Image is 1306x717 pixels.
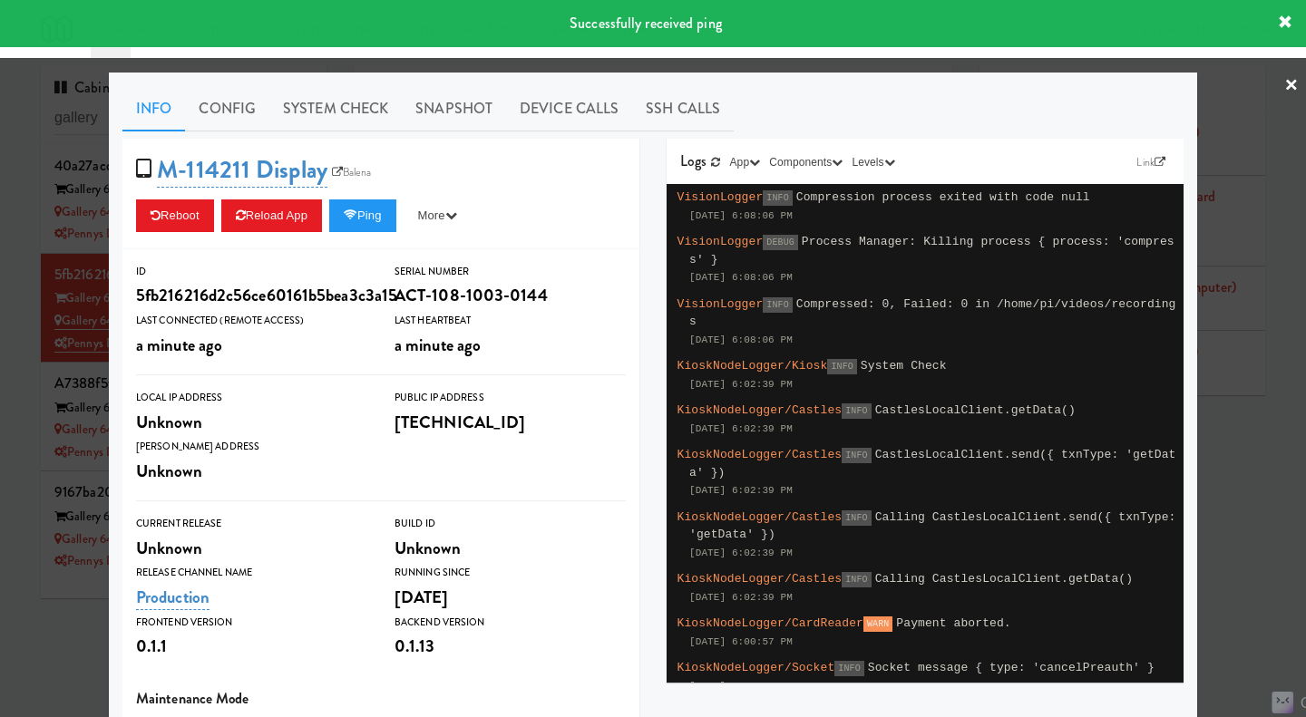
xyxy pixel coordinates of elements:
[861,359,947,373] span: System Check
[395,333,481,357] span: a minute ago
[677,661,835,674] span: KioskNodeLogger/Socket
[689,210,793,221] span: [DATE] 6:08:06 PM
[136,614,367,632] div: Frontend Version
[763,297,792,313] span: INFO
[763,190,792,206] span: INFO
[875,403,1076,417] span: CastlesLocalClient.getData()
[136,688,249,709] span: Maintenance Mode
[136,407,367,438] div: Unknown
[863,616,892,632] span: WARN
[847,153,899,171] button: Levels
[395,389,626,407] div: Public IP Address
[689,423,793,434] span: [DATE] 6:02:39 PM
[868,661,1155,674] span: Socket message { type: 'cancelPreauth' }
[185,86,269,131] a: Config
[506,86,632,131] a: Device Calls
[136,533,367,564] div: Unknown
[395,515,626,533] div: Build Id
[136,389,367,407] div: Local IP Address
[677,190,764,204] span: VisionLogger
[395,533,626,564] div: Unknown
[136,564,367,582] div: Release Channel Name
[136,631,367,662] div: 0.1.1
[689,681,793,692] span: [DATE] 6:00:57 PM
[395,631,626,662] div: 0.1.13
[136,333,222,357] span: a minute ago
[875,572,1133,586] span: Calling CastlesLocalClient.getData()
[677,359,828,373] span: KioskNodeLogger/Kiosk
[136,585,210,610] a: Production
[395,280,626,311] div: ACT-108-1003-0144
[689,592,793,603] span: [DATE] 6:02:39 PM
[842,448,871,463] span: INFO
[842,572,871,587] span: INFO
[689,235,1174,266] span: Process Manager: Killing process { process: 'compress' }
[677,510,843,524] span: KioskNodeLogger/Castles
[689,334,793,345] span: [DATE] 6:08:06 PM
[726,153,765,171] button: App
[329,199,396,232] button: Ping
[689,272,793,283] span: [DATE] 6:08:06 PM
[677,403,843,417] span: KioskNodeLogger/Castles
[689,510,1176,542] span: Calling CastlesLocalClient.send({ txnType: 'getData' })
[677,297,764,311] span: VisionLogger
[827,359,856,374] span: INFO
[395,263,626,281] div: Serial Number
[1284,58,1299,114] a: ×
[689,636,793,647] span: [DATE] 6:00:57 PM
[402,86,506,131] a: Snapshot
[689,547,793,558] span: [DATE] 6:02:39 PM
[1132,153,1170,171] a: Link
[136,438,367,456] div: [PERSON_NAME] Address
[834,661,863,676] span: INFO
[269,86,402,131] a: System Check
[136,263,367,281] div: ID
[395,614,626,632] div: Backend Version
[395,407,626,438] div: [TECHNICAL_ID]
[136,515,367,533] div: Current Release
[632,86,734,131] a: SSH Calls
[680,150,707,171] span: Logs
[221,199,322,232] button: Reload App
[842,510,871,526] span: INFO
[395,564,626,582] div: Running Since
[677,616,863,630] span: KioskNodeLogger/CardReader
[763,235,798,250] span: DEBUG
[677,572,843,586] span: KioskNodeLogger/Castles
[404,199,472,232] button: More
[136,199,214,232] button: Reboot
[570,13,722,34] span: Successfully received ping
[157,152,327,188] a: M-114211 Display
[765,153,847,171] button: Components
[677,448,843,461] span: KioskNodeLogger/Castles
[677,235,764,248] span: VisionLogger
[136,280,367,311] div: 5fb216216d2c56ce60161b5bea3c3a15
[689,297,1176,329] span: Compressed: 0, Failed: 0 in /home/pi/videos/recordings
[689,485,793,496] span: [DATE] 6:02:39 PM
[689,379,793,390] span: [DATE] 6:02:39 PM
[842,403,871,419] span: INFO
[395,312,626,330] div: Last Heartbeat
[395,585,449,609] span: [DATE]
[796,190,1090,204] span: Compression process exited with code null
[122,86,185,131] a: Info
[327,163,376,181] a: Balena
[136,456,367,487] div: Unknown
[136,312,367,330] div: Last Connected (Remote Access)
[896,616,1010,630] span: Payment aborted.
[689,448,1176,480] span: CastlesLocalClient.send({ txnType: 'getData' })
